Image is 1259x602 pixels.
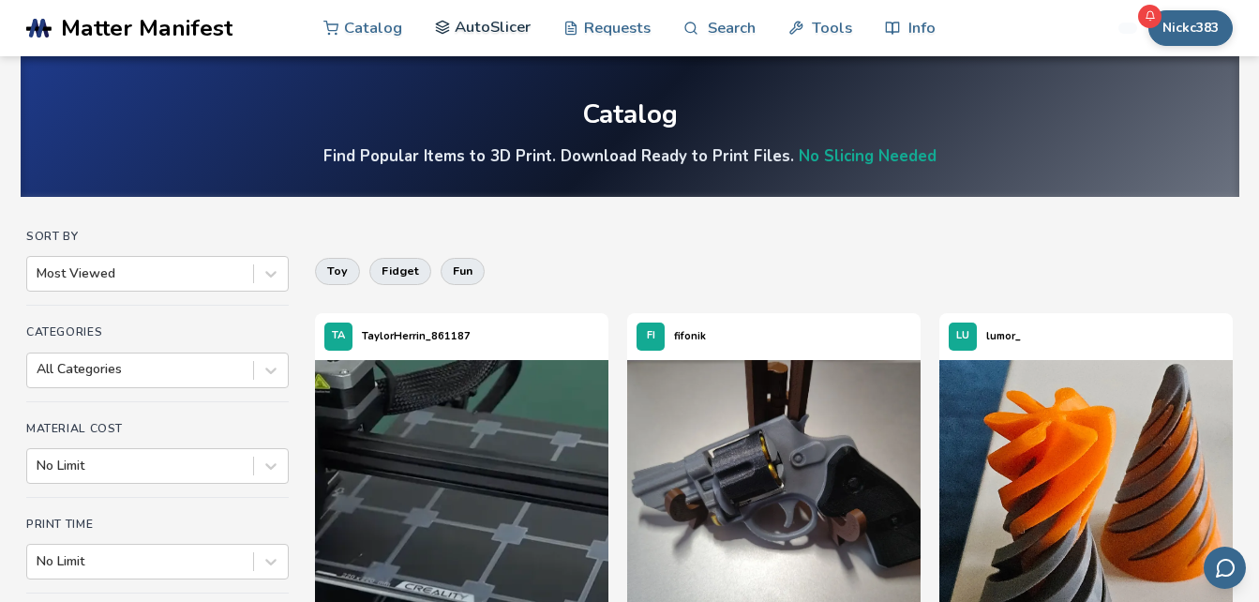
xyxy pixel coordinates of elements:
button: Send feedback via email [1204,547,1246,589]
button: Nickc383 [1148,10,1233,46]
a: No Slicing Needed [799,145,937,167]
span: LU [956,330,969,342]
input: No Limit [37,459,40,474]
h4: Print Time [26,518,289,531]
span: TA [332,330,345,342]
input: No Limit [37,554,40,569]
input: Most Viewed [37,266,40,281]
button: fun [441,258,485,284]
p: lumor_ [986,326,1021,346]
span: Matter Manifest [61,15,232,41]
h4: Find Popular Items to 3D Print. Download Ready to Print Files. [323,145,937,167]
div: Catalog [582,100,678,129]
button: toy [315,258,360,284]
p: fifonik [674,326,706,346]
input: All Categories [37,362,40,377]
p: TaylorHerrin_861187 [362,326,471,346]
span: FI [647,330,655,342]
h4: Sort By [26,230,289,243]
h4: Material Cost [26,422,289,435]
h4: Categories [26,325,289,339]
button: fidget [369,258,431,284]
